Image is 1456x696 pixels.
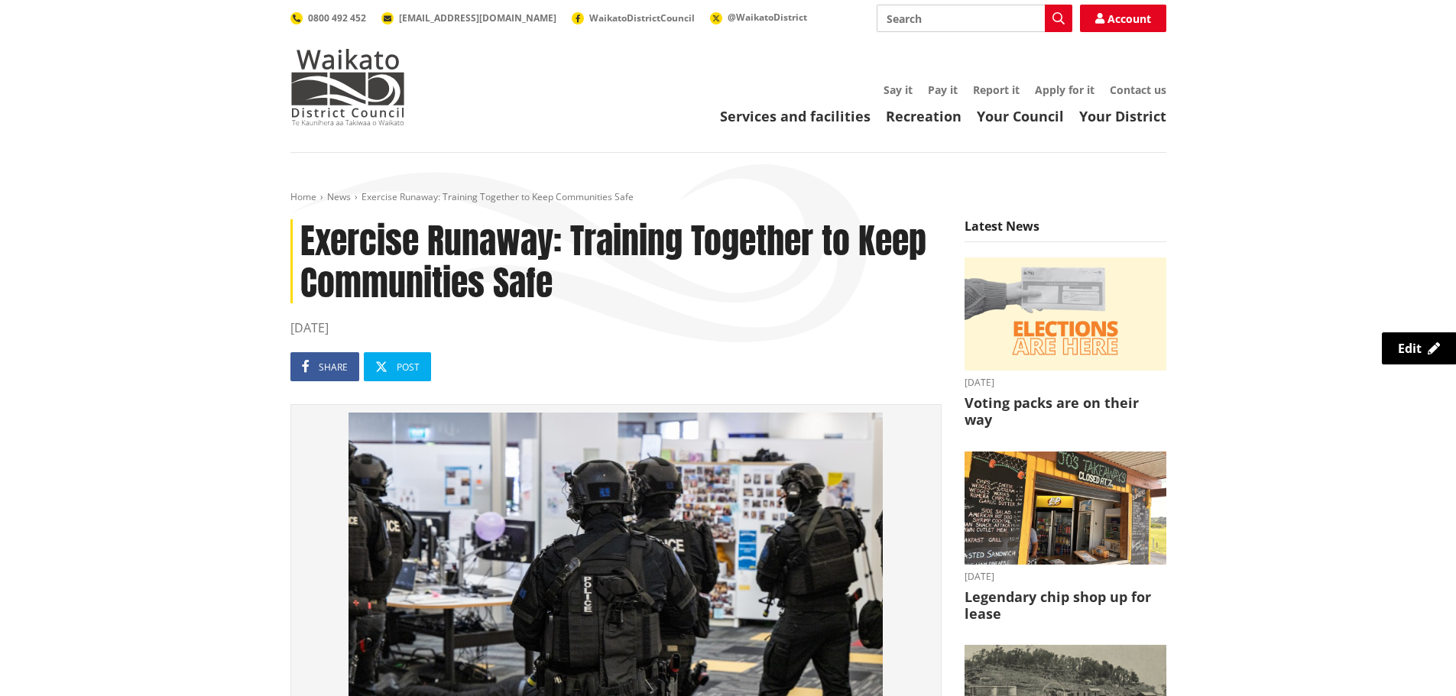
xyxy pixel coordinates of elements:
a: Home [290,190,316,203]
a: Your District [1079,107,1166,125]
span: Post [397,361,420,374]
img: Waikato District Council - Te Kaunihera aa Takiwaa o Waikato [290,49,405,125]
time: [DATE] [965,572,1166,581]
a: Your Council [977,107,1064,125]
span: Edit [1398,340,1422,357]
a: [DATE] Voting packs are on their way [965,257,1166,429]
span: WaikatoDistrictCouncil [589,11,695,24]
h5: Latest News [965,219,1166,242]
a: Edit [1382,332,1456,364]
a: [EMAIL_ADDRESS][DOMAIN_NAME] [381,11,556,24]
a: Report it [973,83,1020,97]
h1: Exercise Runaway: Training Together to Keep Communities Safe [290,219,942,303]
a: Post [364,352,431,381]
time: [DATE] [965,378,1166,387]
h3: Legendary chip shop up for lease [965,589,1166,622]
img: Jo's takeaways, Papahua Reserve, Raglan [965,452,1166,565]
a: News [327,190,351,203]
a: 0800 492 452 [290,11,366,24]
a: Apply for it [1035,83,1094,97]
span: 0800 492 452 [308,11,366,24]
span: [EMAIL_ADDRESS][DOMAIN_NAME] [399,11,556,24]
time: [DATE] [290,319,942,337]
a: Say it [884,83,913,97]
span: Share [319,361,348,374]
img: Elections are here [965,257,1166,371]
span: Exercise Runaway: Training Together to Keep Communities Safe [362,190,634,203]
a: Account [1080,5,1166,32]
a: Outdoor takeaway stand with chalkboard menus listing various foods, like burgers and chips. A fri... [965,452,1166,623]
a: WaikatoDistrictCouncil [572,11,695,24]
h3: Voting packs are on their way [965,395,1166,428]
a: @WaikatoDistrict [710,11,807,24]
input: Search input [877,5,1072,32]
a: Pay it [928,83,958,97]
nav: breadcrumb [290,191,1166,204]
span: @WaikatoDistrict [728,11,807,24]
a: Recreation [886,107,961,125]
a: Share [290,352,359,381]
a: Contact us [1110,83,1166,97]
a: Services and facilities [720,107,871,125]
